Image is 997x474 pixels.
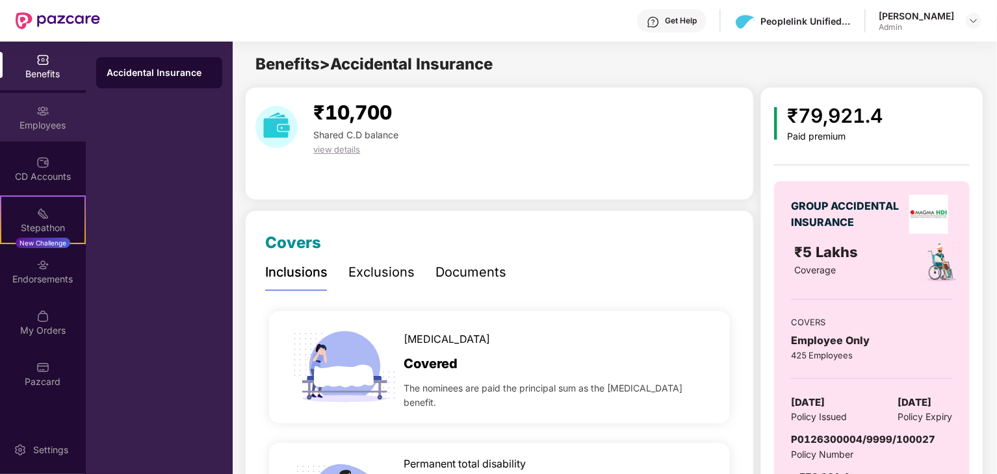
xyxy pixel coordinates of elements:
[1,221,84,234] div: Stepathon
[791,395,825,410] span: [DATE]
[313,129,398,140] span: Shared C.D balance
[289,311,401,423] img: icon
[898,395,932,410] span: [DATE]
[760,15,851,27] div: Peoplelink Unified Communications Private Ltd
[435,262,506,282] div: Documents
[795,264,836,275] span: Coverage
[404,331,490,347] span: [MEDICAL_DATA]
[14,443,27,456] img: svg+xml;base64,PHN2ZyBpZD0iU2V0dGluZy0yMHgyMCIgeG1sbnM9Imh0dHA6Ly93d3cudzMub3JnLzIwMDAvc3ZnIiB3aW...
[791,349,952,362] div: 425 Employees
[968,16,979,26] img: svg+xml;base64,PHN2ZyBpZD0iRHJvcGRvd24tMzJ4MzIiIHhtbG5zPSJodHRwOi8vd3d3LnczLm9yZy8yMDAwL3N2ZyIgd2...
[313,144,360,155] span: view details
[36,53,49,66] img: svg+xml;base64,PHN2ZyBpZD0iQmVuZWZpdHMiIHhtbG5zPSJodHRwOi8vd3d3LnczLm9yZy8yMDAwL3N2ZyIgd2lkdGg9Ij...
[313,101,392,124] span: ₹10,700
[647,16,660,29] img: svg+xml;base64,PHN2ZyBpZD0iSGVscC0zMngzMiIgeG1sbnM9Imh0dHA6Ly93d3cudzMub3JnLzIwMDAvc3ZnIiB3aWR0aD...
[29,443,72,456] div: Settings
[665,16,697,26] div: Get Help
[404,381,710,410] span: The nominees are paid the principal sum as the [MEDICAL_DATA] benefit.
[348,262,415,282] div: Exclusions
[36,361,49,374] img: svg+xml;base64,PHN2ZyBpZD0iUGF6Y2FyZCIgeG1sbnM9Imh0dHA6Ly93d3cudzMub3JnLzIwMDAvc3ZnIiB3aWR0aD0iMj...
[265,231,321,255] div: Covers
[107,66,212,79] div: Accidental Insurance
[920,241,963,283] img: policyIcon
[774,107,777,140] img: icon
[879,22,954,32] div: Admin
[879,10,954,22] div: [PERSON_NAME]
[265,262,328,282] div: Inclusions
[788,101,883,131] div: ₹79,921.4
[404,456,526,472] span: Permanent total disability
[16,12,100,29] img: New Pazcare Logo
[736,12,755,31] img: download.png
[788,131,883,142] div: Paid premium
[791,410,847,424] span: Policy Issued
[791,332,952,349] div: Employee Only
[255,106,298,148] img: download
[36,207,49,220] img: svg+xml;base64,PHN2ZyB4bWxucz0iaHR0cDovL3d3dy53My5vcmcvMjAwMC9zdmciIHdpZHRoPSIyMSIgaGVpZ2h0PSIyMC...
[791,198,905,231] div: GROUP ACCIDENTAL INSURANCE
[404,354,458,374] span: Covered
[36,310,49,323] img: svg+xml;base64,PHN2ZyBpZD0iTXlfT3JkZXJzIiBkYXRhLW5hbWU9Ik15IE9yZGVycyIgeG1sbnM9Imh0dHA6Ly93d3cudz...
[791,316,952,329] div: COVERS
[36,156,49,169] img: svg+xml;base64,PHN2ZyBpZD0iQ0RfQWNjb3VudHMiIGRhdGEtbmFtZT0iQ0QgQWNjb3VudHMiIHhtbG5zPSJodHRwOi8vd3...
[36,258,49,271] img: svg+xml;base64,PHN2ZyBpZD0iRW5kb3JzZW1lbnRzIiB4bWxucz0iaHR0cDovL3d3dy53My5vcmcvMjAwMC9zdmciIHdpZH...
[791,433,935,445] span: P0126300004/9999/100027
[16,238,70,248] div: New Challenge
[795,243,862,260] span: ₹5 Lakhs
[898,410,953,424] span: Policy Expiry
[255,55,493,73] span: Benefits > Accidental Insurance
[791,449,853,460] span: Policy Number
[909,195,948,234] img: insurerLogo
[36,105,49,118] img: svg+xml;base64,PHN2ZyBpZD0iRW1wbG95ZWVzIiB4bWxucz0iaHR0cDovL3d3dy53My5vcmcvMjAwMC9zdmciIHdpZHRoPS...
